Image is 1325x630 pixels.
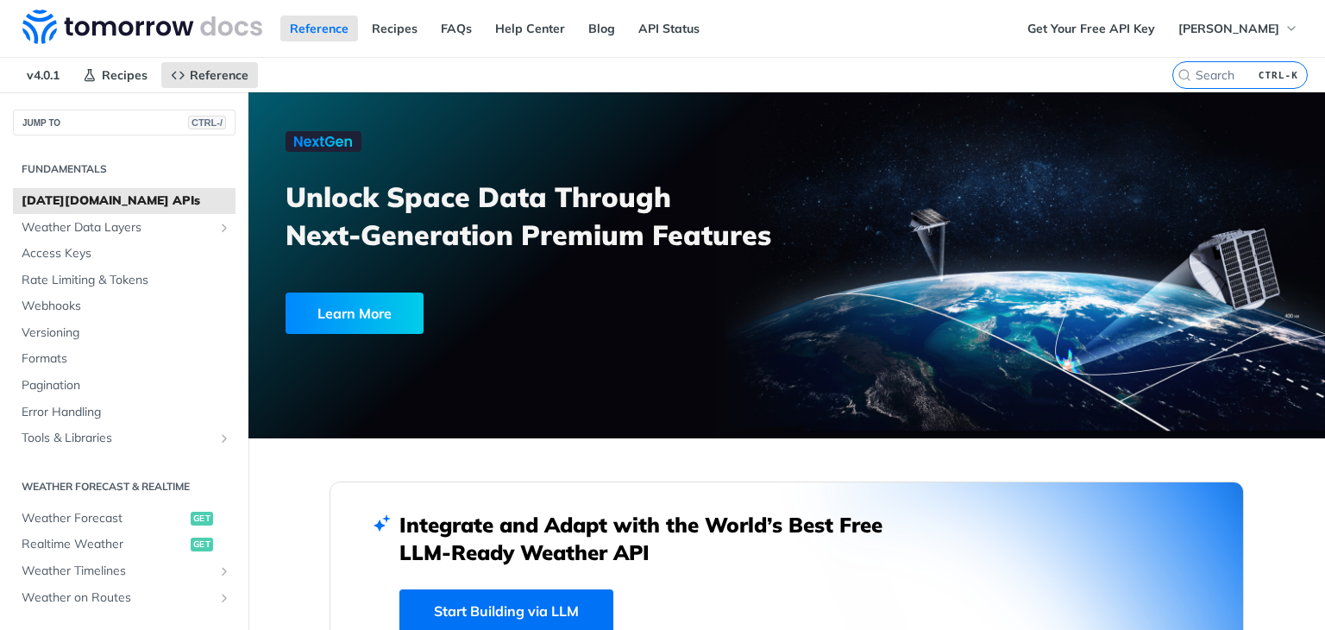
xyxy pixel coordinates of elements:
span: CTRL-/ [188,116,226,129]
button: Show subpages for Weather on Routes [217,591,231,605]
a: [DATE][DOMAIN_NAME] APIs [13,188,235,214]
a: Weather Forecastget [13,506,235,532]
h3: Unlock Space Data Through Next-Generation Premium Features [286,178,806,254]
span: get [191,538,213,551]
button: [PERSON_NAME] [1169,16,1308,41]
a: Recipes [73,62,157,88]
span: Weather Forecast [22,510,186,527]
span: Rate Limiting & Tokens [22,272,231,289]
span: Webhooks [22,298,231,315]
span: Formats [22,350,231,368]
span: Tools & Libraries [22,430,213,447]
a: Access Keys [13,241,235,267]
button: JUMP TOCTRL-/ [13,110,235,135]
a: Formats [13,346,235,372]
h2: Fundamentals [13,161,235,177]
span: Versioning [22,324,231,342]
span: v4.0.1 [17,62,69,88]
a: Recipes [362,16,427,41]
a: API Status [629,16,709,41]
kbd: CTRL-K [1254,66,1303,84]
span: Realtime Weather [22,536,186,553]
img: Tomorrow.io Weather API Docs [22,9,262,44]
a: Weather Data LayersShow subpages for Weather Data Layers [13,215,235,241]
span: get [191,512,213,526]
a: Weather TimelinesShow subpages for Weather Timelines [13,558,235,584]
a: FAQs [431,16,481,41]
a: Error Handling [13,400,235,425]
a: Webhooks [13,293,235,319]
a: Help Center [486,16,575,41]
a: Rate Limiting & Tokens [13,268,235,293]
a: Tools & LibrariesShow subpages for Tools & Libraries [13,425,235,451]
h2: Integrate and Adapt with the World’s Best Free LLM-Ready Weather API [399,511,908,566]
span: Weather Data Layers [22,219,213,236]
a: Reference [280,16,358,41]
span: Pagination [22,377,231,394]
a: Versioning [13,320,235,346]
span: Weather on Routes [22,589,213,607]
img: NextGen [286,131,361,152]
span: Access Keys [22,245,231,262]
a: Learn More [286,293,701,334]
div: Learn More [286,293,424,334]
span: [PERSON_NAME] [1178,21,1279,36]
span: Recipes [102,67,148,83]
h2: Weather Forecast & realtime [13,479,235,495]
span: Error Handling [22,404,231,421]
button: Show subpages for Weather Timelines [217,564,231,578]
a: Realtime Weatherget [13,532,235,558]
a: Weather on RoutesShow subpages for Weather on Routes [13,585,235,611]
a: Get Your Free API Key [1018,16,1165,41]
span: Reference [190,67,248,83]
a: Pagination [13,373,235,399]
button: Show subpages for Weather Data Layers [217,221,231,235]
button: Show subpages for Tools & Libraries [217,432,231,445]
span: Weather Timelines [22,563,213,580]
a: Reference [161,62,258,88]
a: Blog [579,16,625,41]
span: [DATE][DOMAIN_NAME] APIs [22,192,231,210]
svg: Search [1177,68,1191,82]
